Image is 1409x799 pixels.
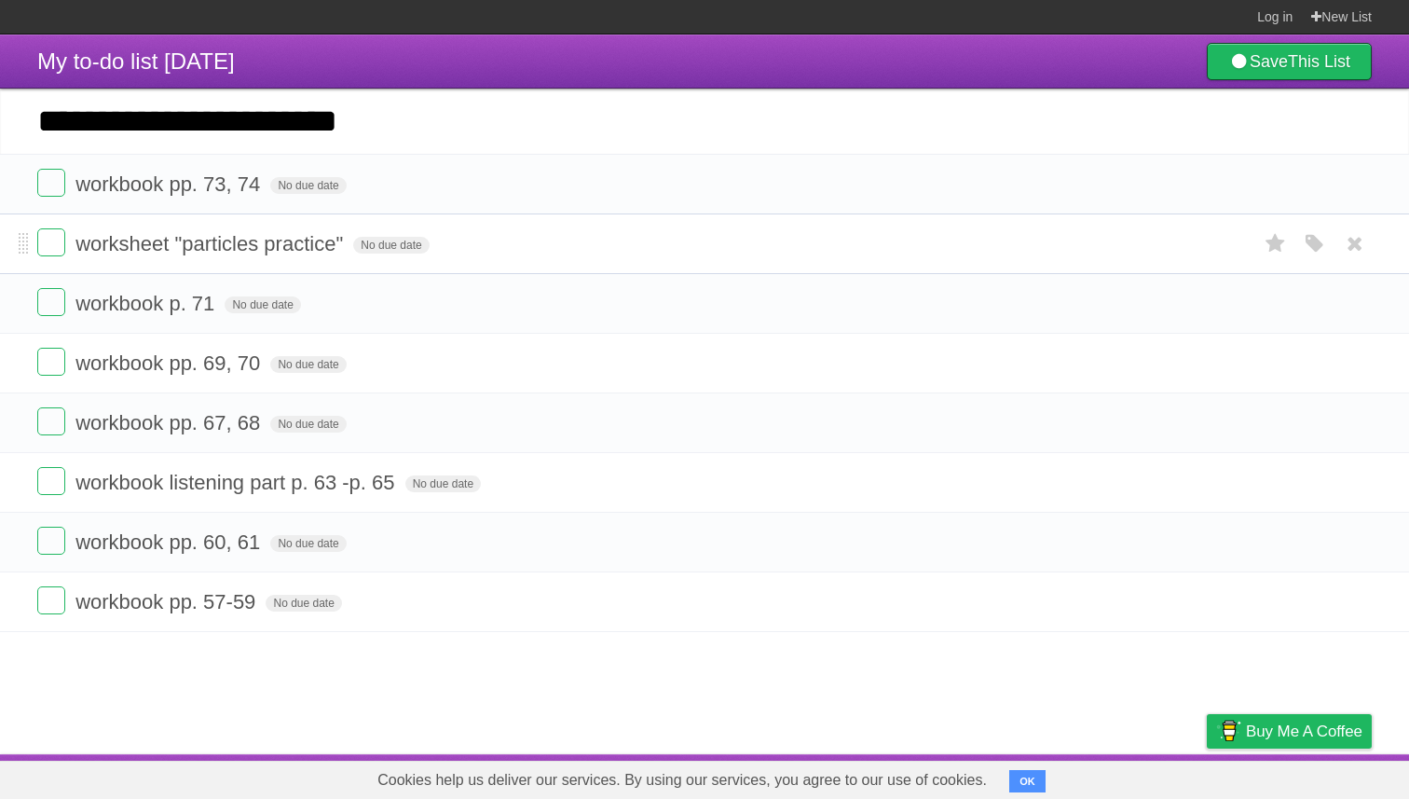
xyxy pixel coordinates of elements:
[1183,759,1231,794] a: Privacy
[1216,715,1241,747] img: Buy me a coffee
[1288,52,1350,71] b: This List
[37,407,65,435] label: Done
[959,759,998,794] a: About
[75,590,260,613] span: workbook pp. 57-59
[75,232,348,255] span: worksheet "particles practice"
[1207,714,1372,749] a: Buy me a coffee
[1258,228,1293,259] label: Star task
[1207,43,1372,80] a: SaveThis List
[75,411,265,434] span: workbook pp. 67, 68
[75,292,219,315] span: workbook p. 71
[37,348,65,376] label: Done
[37,48,235,74] span: My to-do list [DATE]
[37,228,65,256] label: Done
[1254,759,1372,794] a: Suggest a feature
[37,467,65,495] label: Done
[75,351,265,375] span: workbook pp. 69, 70
[1119,759,1160,794] a: Terms
[270,416,346,433] span: No due date
[1009,770,1046,792] button: OK
[37,288,65,316] label: Done
[405,475,481,492] span: No due date
[353,237,429,254] span: No due date
[1020,759,1096,794] a: Developers
[270,356,346,373] span: No due date
[75,172,265,196] span: workbook pp. 73, 74
[225,296,300,313] span: No due date
[270,177,346,194] span: No due date
[359,762,1005,799] span: Cookies help us deliver our services. By using our services, you agree to our use of cookies.
[266,595,341,612] span: No due date
[270,535,346,552] span: No due date
[37,586,65,614] label: Done
[75,471,399,494] span: workbook listening part p. 63 -p. 65
[37,527,65,555] label: Done
[1246,715,1362,748] span: Buy me a coffee
[75,530,265,554] span: workbook pp. 60, 61
[37,169,65,197] label: Done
